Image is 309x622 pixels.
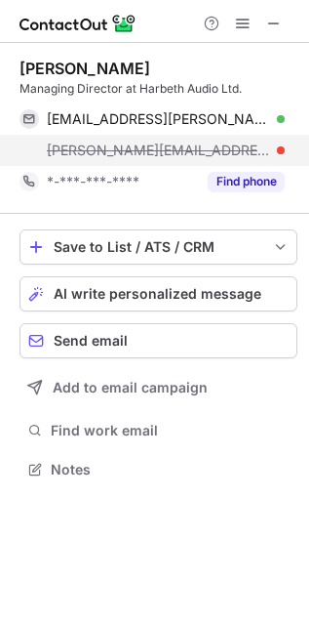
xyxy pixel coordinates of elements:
[208,172,285,191] button: Reveal Button
[54,333,128,349] span: Send email
[53,380,208,395] span: Add to email campaign
[19,59,150,78] div: [PERSON_NAME]
[51,422,290,439] span: Find work email
[19,456,297,483] button: Notes
[19,370,297,405] button: Add to email campaign
[54,239,263,255] div: Save to List / ATS / CRM
[54,286,261,302] span: AI write personalized message
[19,229,297,265] button: save-profile-one-click
[47,142,270,159] span: [PERSON_NAME][EMAIL_ADDRESS][DOMAIN_NAME]
[19,417,297,444] button: Find work email
[47,110,270,128] span: [EMAIL_ADDRESS][PERSON_NAME][DOMAIN_NAME]
[19,276,297,311] button: AI write personalized message
[19,80,297,98] div: Managing Director at Harbeth Audio Ltd.
[51,461,290,478] span: Notes
[19,323,297,358] button: Send email
[19,12,136,35] img: ContactOut v5.3.10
